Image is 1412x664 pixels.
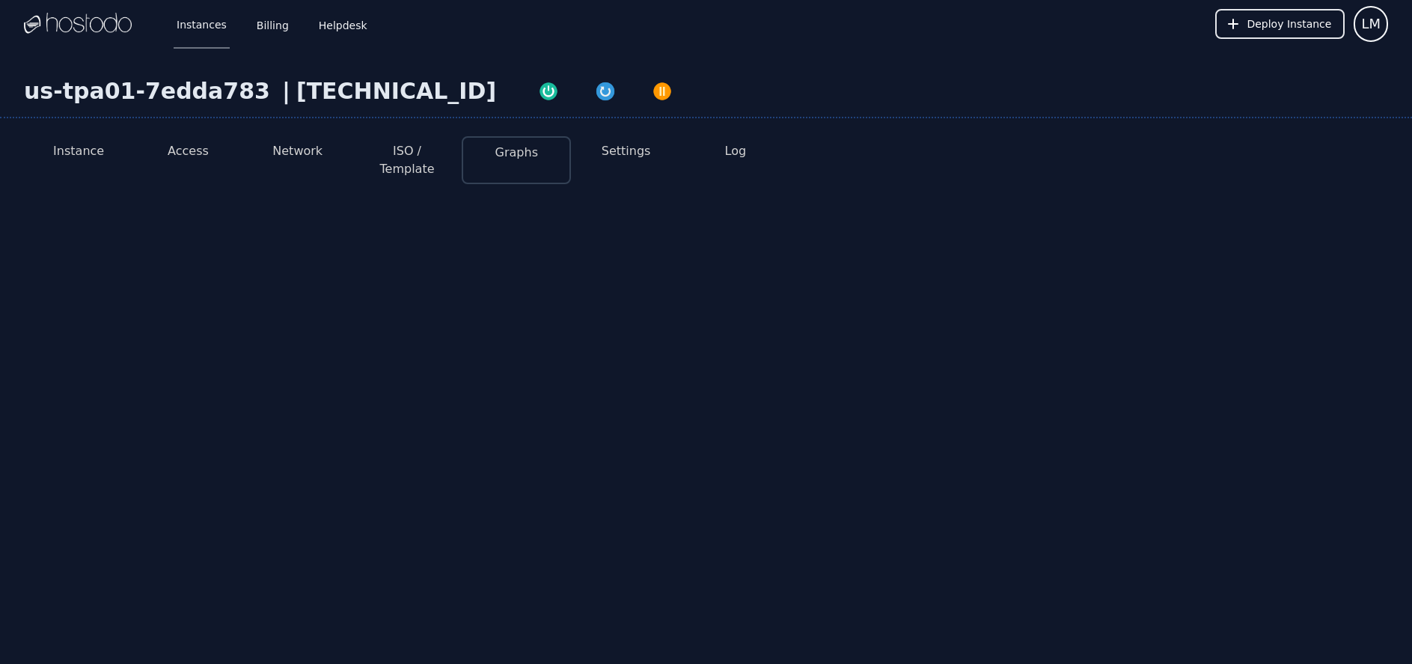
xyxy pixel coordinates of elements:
[602,142,651,160] button: Settings
[538,81,559,102] img: Power On
[168,142,209,160] button: Access
[577,78,634,102] button: Restart
[53,142,104,160] button: Instance
[296,78,496,105] div: [TECHNICAL_ID]
[520,78,577,102] button: Power On
[1361,13,1381,34] span: LM
[725,142,747,160] button: Log
[1354,6,1388,42] button: User menu
[364,142,450,178] button: ISO / Template
[495,144,538,162] button: Graphs
[634,78,691,102] button: Power Off
[272,142,323,160] button: Network
[595,81,616,102] img: Restart
[1215,9,1345,39] button: Deploy Instance
[652,81,673,102] img: Power Off
[276,78,296,105] div: |
[24,13,132,35] img: Logo
[24,78,276,105] div: us-tpa01-7edda783
[1247,16,1331,31] span: Deploy Instance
